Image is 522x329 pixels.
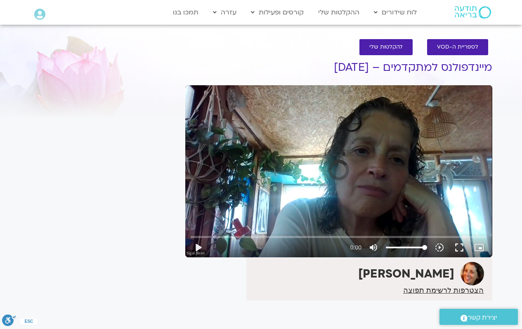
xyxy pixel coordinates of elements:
h1: מיינדפולנס למתקדמים – [DATE] [185,61,492,74]
a: עזרה [209,5,241,20]
a: ההקלטות שלי [314,5,364,20]
a: קורסים ופעילות [247,5,308,20]
span: יצירת קשר [468,312,497,323]
strong: [PERSON_NAME] [358,266,454,282]
a: תמכו בנו [169,5,203,20]
a: הצטרפות לרשימת תפוצה [403,287,484,294]
h2: על ההרצאה [185,309,492,319]
span: לספריית ה-VOD [437,44,478,50]
img: תודעה בריאה [455,6,491,19]
a: לספריית ה-VOD [427,39,488,55]
a: לוח שידורים [370,5,421,20]
a: יצירת קשר [439,309,518,325]
a: להקלטות שלי [359,39,413,55]
img: סיגל בירן אבוחצירה [461,262,484,285]
span: להקלטות שלי [369,44,403,50]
